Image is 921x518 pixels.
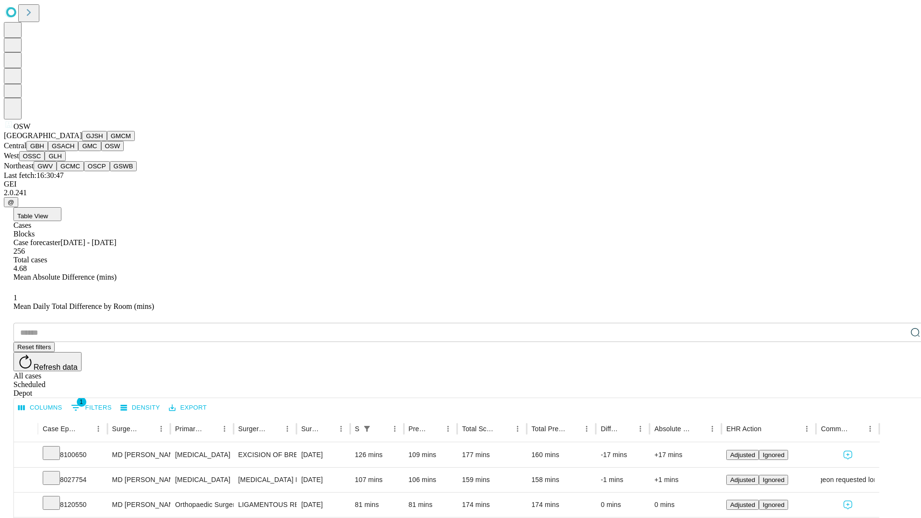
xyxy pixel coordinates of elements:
[808,468,887,492] span: Surgeon requested longer
[4,188,917,197] div: 2.0.241
[601,493,645,517] div: 0 mins
[13,342,55,352] button: Reset filters
[462,425,496,433] div: Total Scheduled Duration
[112,425,140,433] div: Surgeon Name
[69,400,114,415] button: Show filters
[580,422,593,436] button: Menu
[355,468,399,492] div: 107 mins
[726,500,759,510] button: Adjusted
[462,468,522,492] div: 159 mins
[4,171,64,179] span: Last fetch: 16:30:47
[726,425,761,433] div: EHR Action
[759,500,788,510] button: Ignored
[531,468,591,492] div: 158 mins
[334,422,348,436] button: Menu
[8,199,14,206] span: @
[409,443,453,467] div: 109 mins
[601,443,645,467] div: -17 mins
[82,131,107,141] button: GJSH
[762,422,776,436] button: Sort
[43,443,103,467] div: 8100650
[175,468,228,492] div: [MEDICAL_DATA]
[19,447,33,464] button: Expand
[238,468,292,492] div: [MEDICAL_DATA] PARTIAL
[692,422,706,436] button: Sort
[4,162,34,170] span: Northeast
[428,422,441,436] button: Sort
[166,400,209,415] button: Export
[13,352,82,371] button: Refresh data
[497,422,511,436] button: Sort
[175,443,228,467] div: [MEDICAL_DATA]
[101,141,124,151] button: OSW
[654,468,717,492] div: +1 mins
[301,468,345,492] div: [DATE]
[13,247,25,255] span: 256
[531,443,591,467] div: 160 mins
[730,451,755,459] span: Adjusted
[763,501,784,508] span: Ignored
[355,425,359,433] div: Scheduled In Room Duration
[567,422,580,436] button: Sort
[409,493,453,517] div: 81 mins
[726,450,759,460] button: Adjusted
[77,397,86,407] span: 1
[112,468,165,492] div: MD [PERSON_NAME] A Md
[13,207,61,221] button: Table View
[107,131,135,141] button: GMCM
[238,493,292,517] div: LIGAMENTOUS RECONSTRUCTION KNEE EXTRA ARTICULAR
[13,273,117,281] span: Mean Absolute Difference (mins)
[821,425,849,433] div: Comments
[84,161,110,171] button: OSCP
[388,422,401,436] button: Menu
[409,468,453,492] div: 106 mins
[78,422,92,436] button: Sort
[531,425,566,433] div: Total Predicted Duration
[19,472,33,489] button: Expand
[78,141,101,151] button: GMC
[112,493,165,517] div: MD [PERSON_NAME]
[301,425,320,433] div: Surgery Date
[759,450,788,460] button: Ignored
[43,425,77,433] div: Case Epic Id
[19,497,33,514] button: Expand
[34,161,57,171] button: GWV
[706,422,719,436] button: Menu
[730,476,755,483] span: Adjusted
[13,256,47,264] span: Total cases
[863,422,877,436] button: Menu
[321,422,334,436] button: Sort
[654,493,717,517] div: 0 mins
[267,422,281,436] button: Sort
[13,264,27,272] span: 4.68
[634,422,647,436] button: Menu
[60,238,116,247] span: [DATE] - [DATE]
[118,400,163,415] button: Density
[26,141,48,151] button: GBH
[355,493,399,517] div: 81 mins
[4,131,82,140] span: [GEOGRAPHIC_DATA]
[355,443,399,467] div: 126 mins
[301,443,345,467] div: [DATE]
[601,468,645,492] div: -1 mins
[850,422,863,436] button: Sort
[238,425,266,433] div: Surgery Name
[763,476,784,483] span: Ignored
[34,363,78,371] span: Refresh data
[13,302,154,310] span: Mean Daily Total Difference by Room (mins)
[620,422,634,436] button: Sort
[218,422,231,436] button: Menu
[19,151,45,161] button: OSSC
[110,161,137,171] button: GSWB
[43,468,103,492] div: 8027754
[730,501,755,508] span: Adjusted
[511,422,524,436] button: Menu
[17,212,48,220] span: Table View
[409,425,427,433] div: Predicted In Room Duration
[360,422,374,436] button: Show filters
[204,422,218,436] button: Sort
[238,443,292,467] div: EXCISION OF BREAST LESION RADIOLOGICAL MARKER
[601,425,619,433] div: Difference
[57,161,84,171] button: GCMC
[13,122,31,130] span: OSW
